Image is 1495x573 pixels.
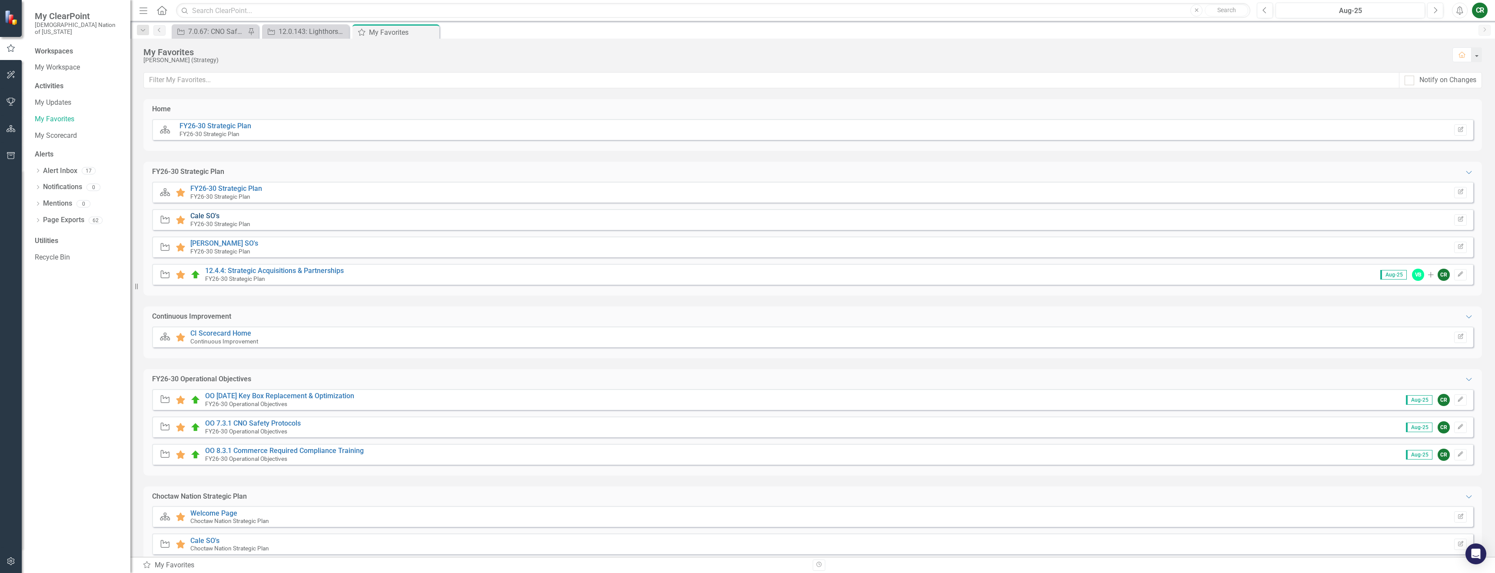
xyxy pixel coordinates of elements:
a: My Updates [35,98,122,108]
div: My Favorites [143,560,806,570]
small: Choctaw Nation Strategic Plan [190,517,269,524]
a: My Scorecard [35,131,122,141]
a: Recycle Bin [35,253,122,263]
input: Search ClearPoint... [176,3,1250,18]
a: FY26-30 Strategic Plan [179,122,251,130]
a: 12.0.143: Lighthorse Workforce Management [264,26,347,37]
img: ClearPoint Strategy [4,10,20,25]
div: [PERSON_NAME] (Strategy) [143,57,1444,63]
input: Filter My Favorites... [143,72,1399,88]
span: Aug-25 [1406,395,1432,405]
a: Notifications [43,182,82,192]
a: [PERSON_NAME] SO's [190,239,258,247]
img: On Target [190,395,201,405]
div: Activities [35,81,122,91]
small: Choctaw Nation Strategic Plan [190,545,269,552]
a: OO [DATE] Key Box Replacement & Optimization [205,392,354,400]
small: Continuous Improvement [190,338,258,345]
a: FY26-30 Strategic Plan [190,184,262,193]
a: My Workspace [35,63,122,73]
div: CR [1438,269,1450,281]
div: 17 [82,167,96,175]
a: OO 8.3.1 Commerce Required Compliance Training [205,446,364,455]
div: CR [1438,394,1450,406]
div: Utilities [35,236,122,246]
div: Notify on Changes [1419,75,1476,85]
button: CR [1472,3,1488,18]
a: Mentions [43,199,72,209]
div: 7.0.67: CNO Safety Protocols [188,26,246,37]
div: VB [1412,269,1424,281]
div: My Favorites [369,27,437,38]
small: FY26-30 Operational Objectives [205,455,287,462]
small: FY26-30 Operational Objectives [205,400,287,407]
div: FY26-30 Operational Objectives [152,374,251,384]
small: FY26-30 Strategic Plan [190,193,250,200]
a: 12.4.4: Strategic Acquisitions & Partnerships [205,267,344,275]
div: Workspaces [35,47,73,57]
a: Cale SO's [190,212,219,220]
button: Search [1205,4,1248,17]
button: Aug-25 [1276,3,1425,18]
a: Cale SO's [190,536,219,545]
div: Choctaw Nation Strategic Plan [152,492,247,502]
span: My ClearPoint [35,11,122,21]
div: Open Intercom Messenger [1465,543,1486,564]
small: [DEMOGRAPHIC_DATA] Nation of [US_STATE] [35,21,122,36]
small: FY26-30 Operational Objectives [205,428,287,435]
a: Page Exports [43,215,84,225]
div: CR [1438,421,1450,433]
a: OO 7.3.1 CNO Safety Protocols [205,419,301,427]
div: 12.0.143: Lighthorse Workforce Management [279,26,347,37]
span: Aug-25 [1406,423,1432,432]
div: 0 [86,183,100,191]
a: CI Scorecard Home [190,329,251,337]
small: FY26-30 Strategic Plan [179,130,239,137]
span: Aug-25 [1406,450,1432,460]
img: On Target [190,422,201,433]
a: 7.0.67: CNO Safety Protocols [174,26,246,37]
a: My Favorites [35,114,122,124]
span: Search [1217,7,1236,13]
small: FY26-30 Strategic Plan [190,220,250,227]
div: 0 [76,200,90,207]
div: FY26-30 Strategic Plan [152,167,224,177]
div: CR [1438,449,1450,461]
a: Welcome Page [190,509,237,517]
div: Continuous Improvement [152,312,231,322]
div: 62 [89,217,103,224]
button: Set Home Page [1454,124,1467,136]
small: FY26-30 Strategic Plan [190,248,250,255]
div: Aug-25 [1279,6,1422,16]
img: On Target [190,270,201,280]
img: On Target [190,450,201,460]
div: Home [152,104,171,114]
a: Alert Inbox [43,166,77,176]
small: FY26-30 Strategic Plan [205,275,265,282]
span: Aug-25 [1380,270,1407,280]
div: Alerts [35,150,122,160]
div: My Favorites [143,47,1444,57]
